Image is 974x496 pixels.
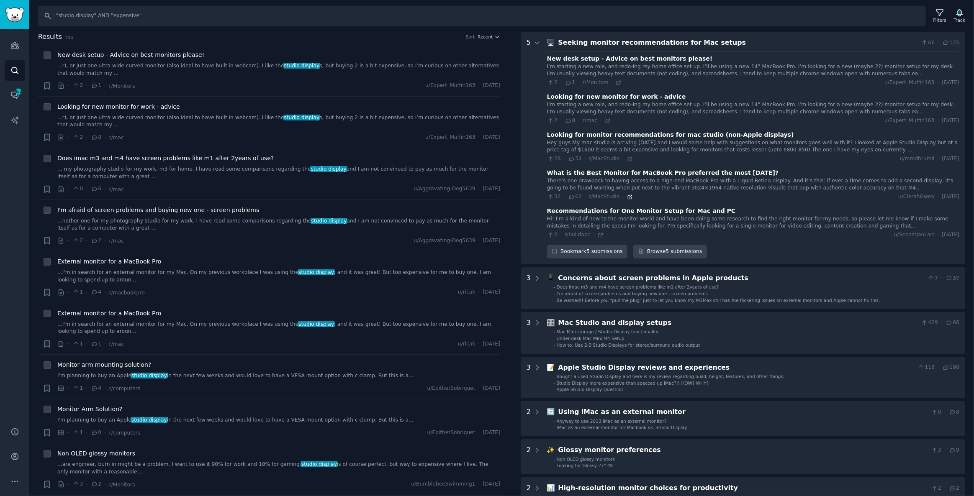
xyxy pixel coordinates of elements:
[57,372,500,380] a: I'm planning to buy an Applestudio displayin the next few weeks and would love to have a VESA mou...
[72,289,83,296] span: 1
[944,447,946,454] span: ·
[557,298,880,303] span: Be warned!! Before you "pull the plug" just to let you know my M3Max still has the flickering iss...
[583,118,597,123] span: r/mac
[131,373,168,378] span: studio display
[109,238,123,244] span: r/mac
[928,275,938,282] span: 7
[557,284,719,289] span: Does imac m3 and m4 have screen problems like m1 after 2years of use?
[425,82,475,89] span: u/Expert_Muffin163
[483,340,500,348] span: [DATE]
[65,35,73,40] span: 104
[72,134,83,141] span: 2
[57,461,500,476] a: ...are engineer, burn in might be a problem. I want to use it 90% for work and 10% for gaming.stu...
[109,83,135,89] span: r/Monitors
[900,155,935,163] span: u/mmdhrumil
[68,480,69,489] span: ·
[68,340,69,348] span: ·
[104,428,106,437] span: ·
[483,134,500,141] span: [DATE]
[86,384,87,393] span: ·
[553,418,555,424] div: -
[72,385,83,392] span: 1
[527,363,531,393] div: 3
[104,133,106,142] span: ·
[68,428,69,437] span: ·
[91,429,101,437] span: 0
[547,446,555,454] span: ✨
[57,62,500,77] a: ...r), or just one ultra wide curved monitor (also ideal to have built in webcam). I like thestud...
[547,63,959,78] div: I’m starting a new role, and redo-ing my home office set up. I’ll be using a new 14” MacBook Pro....
[560,118,562,124] span: ·
[478,429,480,437] span: ·
[547,408,555,416] span: 🔄
[91,237,101,245] span: 2
[72,237,83,245] span: 2
[558,445,928,455] div: Glossy monitor preferences
[427,429,475,437] span: u/EpithetSobriquet
[86,236,87,245] span: ·
[57,321,500,335] a: ...I'm in search for an external monitor for my Mac. On my previous workplace I was using thestud...
[57,257,161,266] span: External monitor for a MacBook Pro
[483,237,500,245] span: [DATE]
[585,156,586,162] span: ·
[585,194,586,200] span: ·
[949,447,959,454] span: 9
[478,385,480,392] span: ·
[921,319,938,327] span: 429
[884,117,934,125] span: u/Expert_Muffin163
[600,118,601,124] span: ·
[91,385,101,392] span: 4
[547,177,959,192] div: There’s one drawback to having access to a high-end MacBook Pro with a Liquid Retina display. And...
[72,82,83,89] span: 2
[547,215,959,230] div: Hi! I'm a kind of new to the monitor world and have been doing some research to find the right mo...
[68,185,69,194] span: ·
[301,461,338,467] span: studio display
[527,407,531,430] div: 2
[298,321,335,327] span: studio display
[553,386,555,392] div: -
[57,405,122,414] span: Monitor Arm Solution?
[68,384,69,393] span: ·
[527,445,531,468] div: 2
[57,360,151,369] a: Monitor arm mounting solution?
[942,193,959,201] span: [DATE]
[633,245,707,259] a: Browse5 submissions
[86,480,87,489] span: ·
[553,284,555,290] div: -
[894,231,935,239] span: u/SebastianLarr
[38,32,62,42] span: Results
[565,79,575,87] span: 1
[938,79,939,87] span: ·
[91,185,101,193] span: 6
[483,289,500,296] span: [DATE]
[425,134,475,141] span: u/Expert_Muffin163
[91,134,101,141] span: 8
[57,417,500,424] a: I'm planning to buy an Applestudio displayin the next few weeks and would love to have a VESA mou...
[466,34,475,40] div: Sort
[949,485,959,492] span: 2
[547,484,555,492] span: 📊
[547,245,628,259] div: Bookmark 5 submissions
[104,236,106,245] span: ·
[931,409,941,416] span: 0
[283,63,321,69] span: studio display
[57,309,161,318] a: External monitor for a MacBook Pro
[553,424,555,430] div: -
[527,38,531,258] div: 5
[557,329,659,334] span: Mac Mini storage / Studio Display functionality
[560,80,562,86] span: ·
[944,409,946,416] span: ·
[612,80,613,86] span: ·
[568,155,582,163] span: 54
[5,8,24,22] img: GummySearch logo
[109,187,123,192] span: r/mac
[478,289,480,296] span: ·
[557,457,615,462] span: Non OLED glossy monitors
[949,409,959,416] span: 8
[57,102,180,111] a: Looking for new monitor for work - advice
[547,139,959,154] div: Hey guys My mac studio is arriving [DATE] and I would some help with suggestions on what monitors...
[57,206,259,215] a: I'm afraid of screen problems and buying new one - screen problems
[553,329,555,335] div: -
[565,117,575,125] span: 8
